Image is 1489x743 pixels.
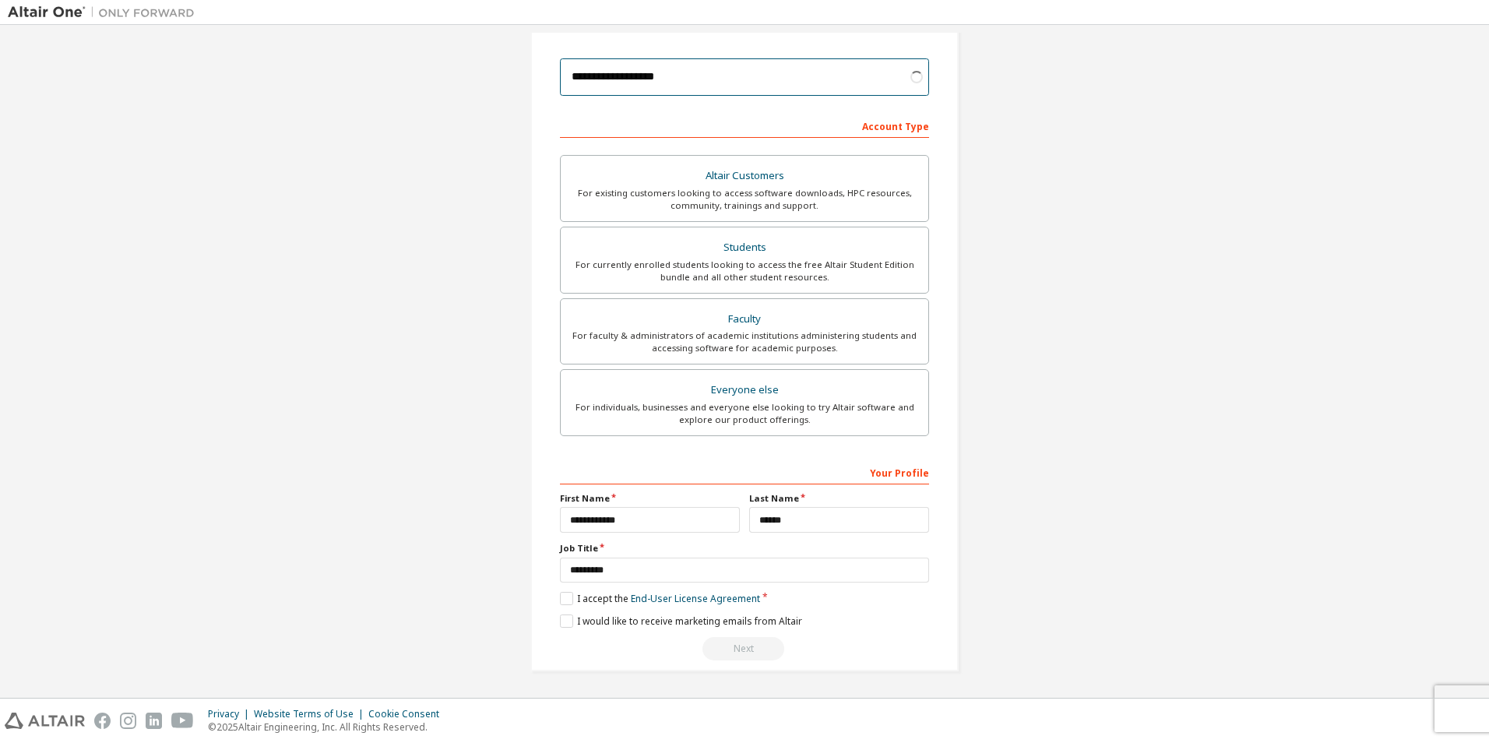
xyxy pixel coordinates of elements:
[560,614,802,628] label: I would like to receive marketing emails from Altair
[570,329,919,354] div: For faculty & administrators of academic institutions administering students and accessing softwa...
[560,113,929,138] div: Account Type
[560,542,929,555] label: Job Title
[120,713,136,729] img: instagram.svg
[254,708,368,720] div: Website Terms of Use
[631,592,760,605] a: End-User License Agreement
[570,401,919,426] div: For individuals, businesses and everyone else looking to try Altair software and explore our prod...
[208,708,254,720] div: Privacy
[570,237,919,259] div: Students
[570,259,919,283] div: For currently enrolled students looking to access the free Altair Student Edition bundle and all ...
[560,492,740,505] label: First Name
[570,165,919,187] div: Altair Customers
[570,308,919,330] div: Faculty
[94,713,111,729] img: facebook.svg
[560,460,929,484] div: Your Profile
[749,492,929,505] label: Last Name
[560,592,760,605] label: I accept the
[208,720,449,734] p: © 2025 Altair Engineering, Inc. All Rights Reserved.
[570,187,919,212] div: For existing customers looking to access software downloads, HPC resources, community, trainings ...
[5,713,85,729] img: altair_logo.svg
[8,5,202,20] img: Altair One
[560,637,929,660] div: Please wait while checking email ...
[146,713,162,729] img: linkedin.svg
[171,713,194,729] img: youtube.svg
[570,379,919,401] div: Everyone else
[368,708,449,720] div: Cookie Consent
